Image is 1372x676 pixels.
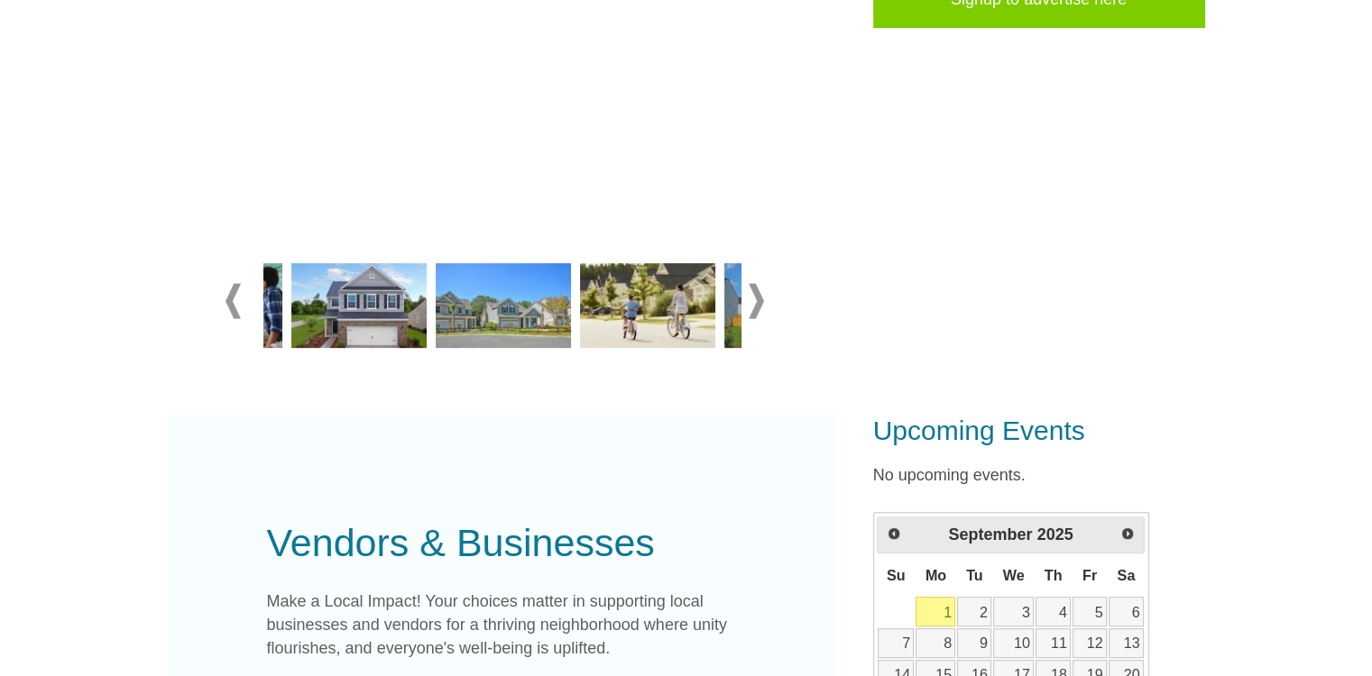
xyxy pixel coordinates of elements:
[993,628,1034,658] a: 10
[1003,567,1025,583] span: Wednesday
[925,567,946,583] span: Monday
[267,514,738,572] div: Vendors & Businesses
[957,597,991,626] a: 2
[1109,628,1144,658] a: 13
[1073,597,1107,626] a: 5
[1109,597,1144,626] a: 6
[1045,567,1063,583] span: Thursday
[916,628,955,658] a: 8
[957,628,991,658] a: 9
[1036,597,1071,626] a: 4
[873,415,1205,447] h3: Upcoming Events
[1120,526,1135,541] span: Next
[873,463,1205,488] p: No upcoming events.
[966,567,983,583] span: Tuesday
[267,590,738,661] p: Make a Local Impact! Your choices matter in supporting local businesses and vendors for a thrivin...
[878,628,914,658] a: 7
[1117,567,1135,583] span: Saturday
[993,597,1034,626] a: 3
[1113,519,1142,548] a: Next
[1037,525,1073,544] span: 2025
[887,567,906,583] span: Sunday
[887,526,901,541] span: Prev
[916,597,955,626] a: 1
[948,525,1032,544] span: September
[1073,628,1107,658] a: 12
[1082,567,1097,583] span: Friday
[1036,628,1071,658] a: 11
[879,519,908,548] a: Prev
